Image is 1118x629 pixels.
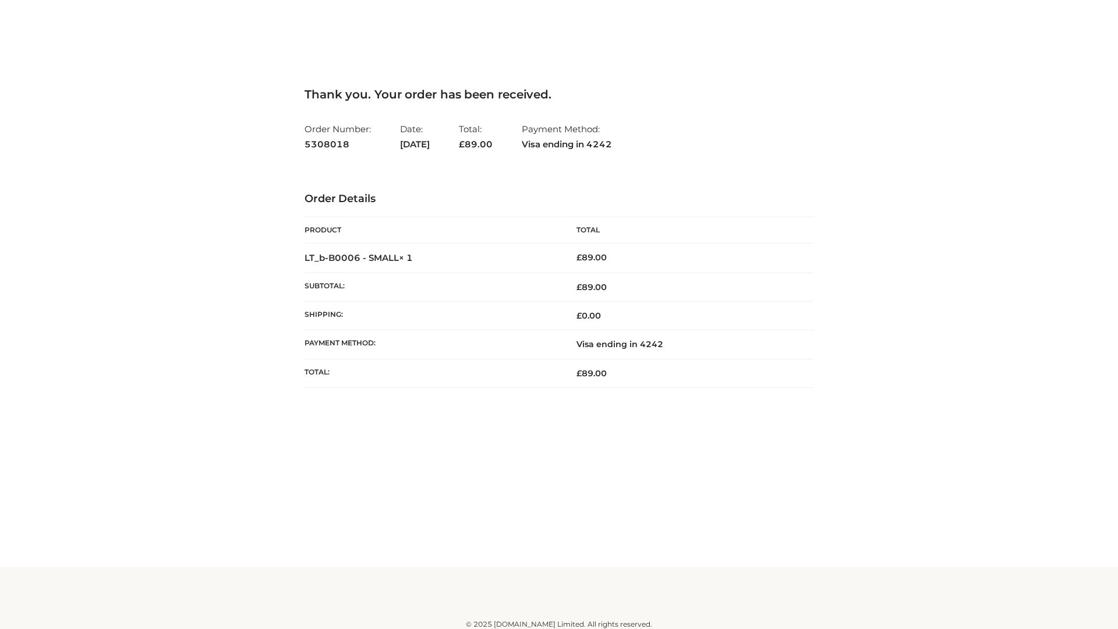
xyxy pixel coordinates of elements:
th: Subtotal: [305,273,559,301]
bdi: 0.00 [576,310,601,321]
strong: [DATE] [400,137,430,152]
th: Total [559,217,813,243]
strong: LT_b-B0006 - SMALL [305,252,413,263]
h3: Thank you. Your order has been received. [305,87,813,101]
span: 89.00 [576,282,607,292]
span: £ [576,368,582,379]
span: £ [576,282,582,292]
th: Total: [305,359,559,387]
h3: Order Details [305,193,813,206]
span: 89.00 [459,139,493,150]
li: Order Number: [305,119,371,154]
th: Shipping: [305,302,559,330]
li: Payment Method: [522,119,612,154]
li: Date: [400,119,430,154]
bdi: 89.00 [576,252,607,263]
span: £ [576,310,582,321]
span: £ [459,139,465,150]
strong: Visa ending in 4242 [522,137,612,152]
li: Total: [459,119,493,154]
strong: 5308018 [305,137,371,152]
strong: × 1 [399,252,413,263]
td: Visa ending in 4242 [559,330,813,359]
th: Product [305,217,559,243]
span: 89.00 [576,368,607,379]
th: Payment method: [305,330,559,359]
span: £ [576,252,582,263]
